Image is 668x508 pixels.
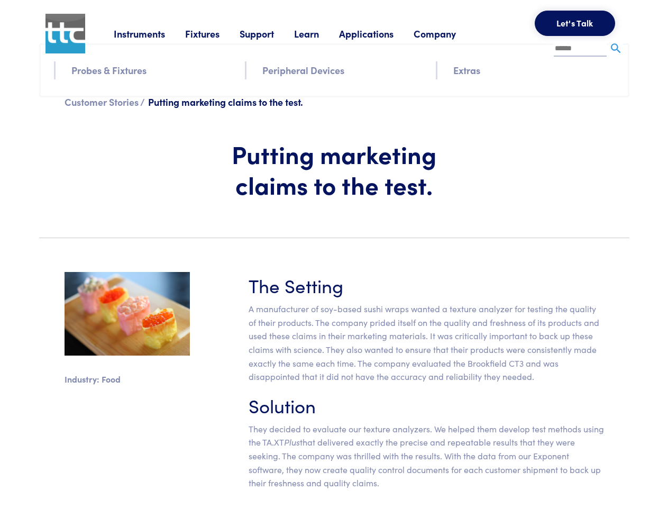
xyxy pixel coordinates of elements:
a: Support [240,27,294,40]
img: ttc_logo_1x1_v1.0.png [45,14,85,53]
h3: Solution [249,392,604,418]
h1: Putting marketing claims to the test. [203,139,466,199]
button: Let's Talk [535,11,615,36]
a: Customer Stories / [65,95,145,108]
span: Putting marketing claims to the test. [148,95,303,108]
p: They decided to evaluate our texture analyzers. We helped them develop test methods using the TA.... [249,422,604,490]
p: A manufacturer of soy-based sushi wraps wanted a texture analyzer for testing the quality of thei... [249,302,604,384]
a: Instruments [114,27,185,40]
a: Extras [453,62,480,78]
a: Company [414,27,476,40]
a: Probes & Fixtures [71,62,147,78]
a: Learn [294,27,339,40]
a: Fixtures [185,27,240,40]
a: Applications [339,27,414,40]
p: Industry: Food [65,373,190,386]
em: Plus [284,436,300,448]
a: Peripheral Devices [262,62,344,78]
img: soywrap.jpg [65,272,190,356]
h3: The Setting [249,272,604,298]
